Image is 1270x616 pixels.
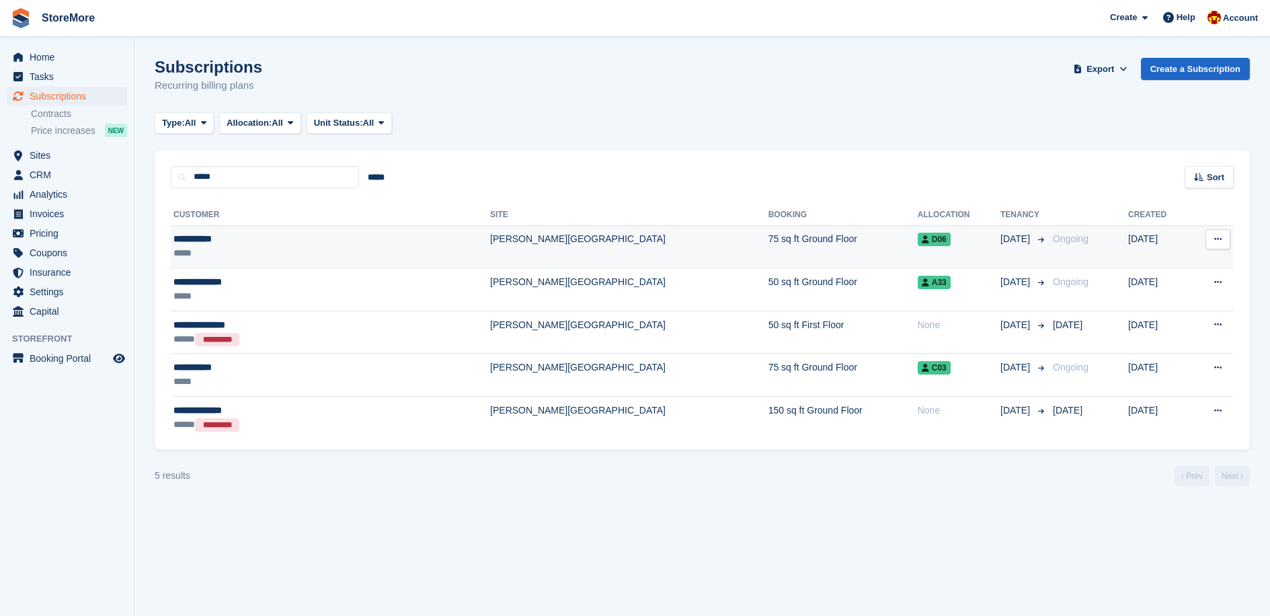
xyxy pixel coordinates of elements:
[31,124,95,137] span: Price increases
[30,67,110,86] span: Tasks
[155,112,214,134] button: Type: All
[30,204,110,223] span: Invoices
[227,116,272,130] span: Allocation:
[155,58,262,76] h1: Subscriptions
[1000,403,1033,418] span: [DATE]
[1071,58,1130,80] button: Export
[768,354,918,397] td: 75 sq ft Ground Floor
[31,108,127,120] a: Contracts
[918,204,1000,226] th: Allocation
[363,116,374,130] span: All
[155,78,262,93] p: Recurring billing plans
[768,204,918,226] th: Booking
[30,185,110,204] span: Analytics
[1000,318,1033,332] span: [DATE]
[1215,466,1250,486] a: Next
[1053,362,1088,373] span: Ongoing
[31,123,127,138] a: Price increases NEW
[918,276,951,289] span: A33
[30,349,110,368] span: Booking Portal
[1141,58,1250,80] a: Create a Subscription
[490,397,768,439] td: [PERSON_NAME][GEOGRAPHIC_DATA]
[30,87,110,106] span: Subscriptions
[30,302,110,321] span: Capital
[307,112,392,134] button: Unit Status: All
[1128,354,1189,397] td: [DATE]
[490,354,768,397] td: [PERSON_NAME][GEOGRAPHIC_DATA]
[768,268,918,311] td: 50 sq ft Ground Floor
[30,48,110,67] span: Home
[918,361,951,375] span: C03
[36,7,100,29] a: StoreMore
[1000,360,1033,375] span: [DATE]
[1128,268,1189,311] td: [DATE]
[30,165,110,184] span: CRM
[1000,204,1047,226] th: Tenancy
[7,282,127,301] a: menu
[314,116,363,130] span: Unit Status:
[30,282,110,301] span: Settings
[1110,11,1137,24] span: Create
[11,8,31,28] img: stora-icon-8386f47178a22dfd0bd8f6a31ec36ba5ce8667c1dd55bd0f319d3a0aa187defe.svg
[918,318,1000,332] div: None
[7,165,127,184] a: menu
[1053,276,1088,287] span: Ongoing
[7,243,127,262] a: menu
[155,469,190,483] div: 5 results
[219,112,301,134] button: Allocation: All
[171,204,490,226] th: Customer
[30,263,110,282] span: Insurance
[7,263,127,282] a: menu
[768,225,918,268] td: 75 sq ft Ground Floor
[1223,11,1258,25] span: Account
[111,350,127,367] a: Preview store
[105,124,127,137] div: NEW
[1128,204,1189,226] th: Created
[185,116,196,130] span: All
[1207,171,1224,184] span: Sort
[272,116,283,130] span: All
[30,243,110,262] span: Coupons
[12,332,134,346] span: Storefront
[768,397,918,439] td: 150 sq ft Ground Floor
[918,233,951,246] span: D06
[490,225,768,268] td: [PERSON_NAME][GEOGRAPHIC_DATA]
[1128,225,1189,268] td: [DATE]
[1000,232,1033,246] span: [DATE]
[768,311,918,354] td: 50 sq ft First Floor
[1207,11,1221,24] img: Store More Team
[7,146,127,165] a: menu
[7,302,127,321] a: menu
[490,311,768,354] td: [PERSON_NAME][GEOGRAPHIC_DATA]
[490,268,768,311] td: [PERSON_NAME][GEOGRAPHIC_DATA]
[162,116,185,130] span: Type:
[7,67,127,86] a: menu
[918,403,1000,418] div: None
[7,204,127,223] a: menu
[7,349,127,368] a: menu
[1177,11,1195,24] span: Help
[490,204,768,226] th: Site
[7,48,127,67] a: menu
[7,185,127,204] a: menu
[1053,319,1082,330] span: [DATE]
[30,146,110,165] span: Sites
[1053,405,1082,416] span: [DATE]
[1175,466,1209,486] a: Previous
[7,87,127,106] a: menu
[1053,233,1088,244] span: Ongoing
[1000,275,1033,289] span: [DATE]
[30,224,110,243] span: Pricing
[1086,63,1114,76] span: Export
[1128,311,1189,354] td: [DATE]
[7,224,127,243] a: menu
[1128,397,1189,439] td: [DATE]
[1172,466,1253,486] nav: Page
